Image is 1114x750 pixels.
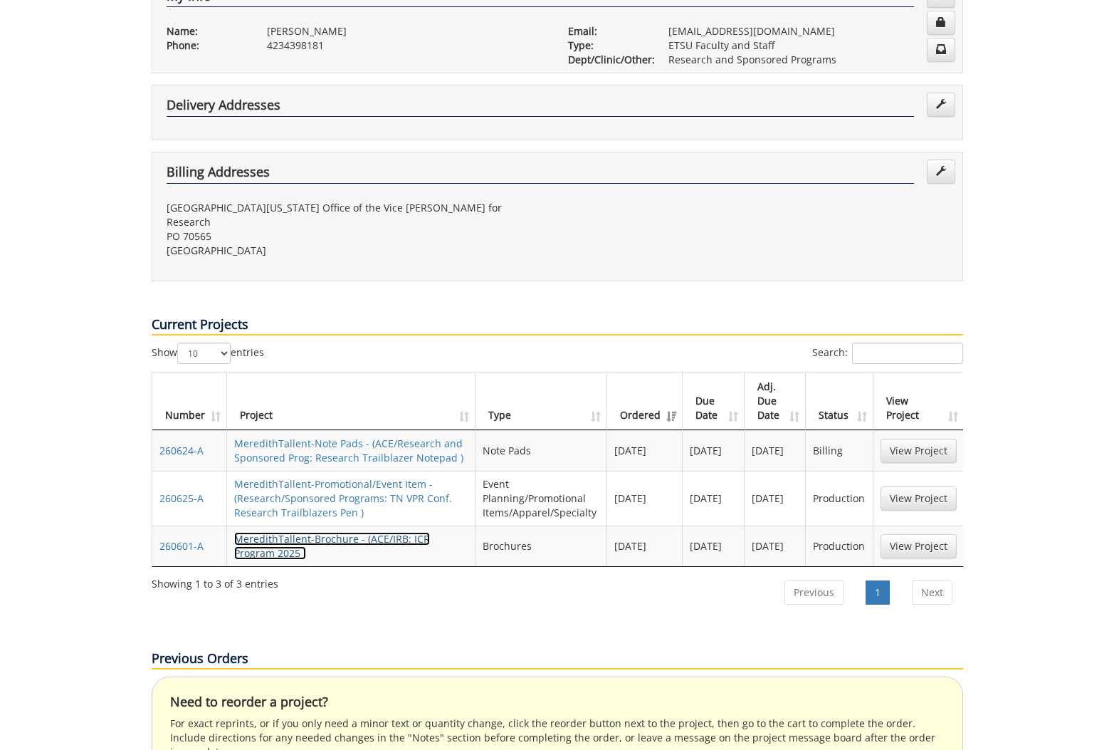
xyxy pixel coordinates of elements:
td: Production [806,526,873,566]
td: [DATE] [745,471,806,526]
td: [DATE] [745,430,806,471]
p: Phone: [167,38,246,53]
p: Previous Orders [152,650,963,670]
td: Billing [806,430,873,471]
td: Brochures [475,526,607,566]
input: Search: [852,343,963,364]
p: Name: [167,24,246,38]
a: 1 [866,580,890,605]
p: Type: [568,38,647,53]
td: [DATE] [683,526,745,566]
a: Change Communication Preferences [927,38,955,62]
a: 260601-A [159,539,204,553]
td: Note Pads [475,430,607,471]
a: Next [912,580,952,605]
div: Showing 1 to 3 of 3 entries [152,571,278,591]
p: Email: [568,24,647,38]
a: MeredithTallent-Promotional/Event Item - (Research/Sponsored Programs: TN VPR Conf. Research Trai... [234,477,452,519]
th: Due Date: activate to sort column ascending [683,373,745,430]
th: Adj. Due Date: activate to sort column ascending [745,373,806,430]
td: [DATE] [607,430,683,471]
p: [GEOGRAPHIC_DATA][US_STATE] Office of the Vice [PERSON_NAME] for Research [167,201,547,229]
a: 260625-A [159,491,204,505]
a: View Project [881,439,957,463]
h4: Need to reorder a project? [170,695,945,709]
p: PO 70565 [167,229,547,244]
h4: Delivery Addresses [167,98,914,117]
th: Number: activate to sort column ascending [152,373,227,430]
a: Edit Addresses [927,160,955,184]
td: [DATE] [683,471,745,526]
th: Ordered: activate to sort column ascending [607,373,683,430]
th: Status: activate to sort column ascending [806,373,873,430]
p: ETSU Faculty and Staff [668,38,948,53]
label: Search: [812,343,963,364]
a: View Project [881,534,957,558]
a: View Project [881,486,957,511]
label: Show entries [152,343,264,364]
h4: Billing Addresses [167,165,914,184]
td: Production [806,471,873,526]
th: Type: activate to sort column ascending [475,373,607,430]
th: View Project: activate to sort column ascending [873,373,964,430]
a: 260624-A [159,444,204,457]
td: [DATE] [683,430,745,471]
p: [EMAIL_ADDRESS][DOMAIN_NAME] [668,24,948,38]
p: Research and Sponsored Programs [668,53,948,67]
a: Change Password [927,11,955,35]
td: [DATE] [607,471,683,526]
a: MeredithTallent-Note Pads - (ACE/Research and Sponsored Prog: Research Trailblazer Notepad ) [234,437,463,464]
a: MeredithTallent-Brochure - (ACE/IRB: ICR Program 2025 ) [234,532,430,560]
select: Showentries [177,343,231,364]
td: [DATE] [745,526,806,566]
p: [GEOGRAPHIC_DATA] [167,244,547,258]
a: Edit Addresses [927,93,955,117]
td: Event Planning/Promotional Items/Apparel/Specialty [475,471,607,526]
th: Project: activate to sort column ascending [227,373,475,430]
p: 4234398181 [267,38,547,53]
p: [PERSON_NAME] [267,24,547,38]
p: Current Projects [152,316,963,335]
a: Previous [784,580,844,605]
td: [DATE] [607,526,683,566]
p: Dept/Clinic/Other: [568,53,647,67]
